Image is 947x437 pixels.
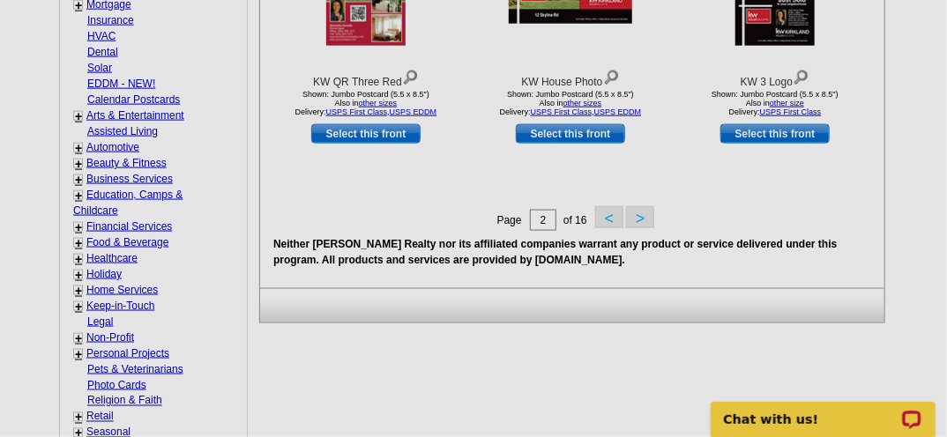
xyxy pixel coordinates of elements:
a: Dental [87,46,118,58]
div: Shown: Jumbo Postcard (5.5 x 8.5") Delivery: [678,90,872,116]
a: + [75,236,82,250]
a: + [75,220,82,234]
a: use this design [720,124,830,144]
span: Also in [540,99,602,107]
a: USPS EDDM [390,107,437,116]
a: Arts & Entertainment [86,109,184,122]
a: Calendar Postcards [87,93,180,106]
a: USPS First Class [531,107,593,116]
a: + [75,157,82,171]
iframe: LiveChat chat widget [699,381,947,437]
a: Healthcare [86,252,138,264]
a: + [75,109,82,123]
a: + [75,284,82,298]
a: Food & Beverage [86,236,168,248]
a: Solar [87,62,112,74]
button: < [595,206,623,228]
a: + [75,252,82,266]
span: Also in [746,99,804,107]
span: Also in [335,99,398,107]
a: Home Services [86,284,158,296]
button: > [626,206,654,228]
a: use this design [516,124,625,144]
img: view design details [793,66,809,85]
a: + [75,268,82,282]
a: Business Services [86,173,173,185]
a: + [75,411,82,425]
a: Insurance [87,14,134,26]
div: Shown: Jumbo Postcard (5.5 x 8.5") Delivery: , [269,90,463,116]
a: Legal [87,315,113,328]
a: other sizes [359,99,398,107]
a: Photo Cards [87,379,146,391]
div: KW House Photo [473,66,667,90]
a: + [75,173,82,187]
img: view design details [402,66,419,85]
a: + [75,347,82,361]
a: Retail [86,411,114,423]
a: Pets & Veterinarians [87,363,183,375]
a: Education, Camps & Childcare [73,189,183,217]
img: view design details [603,66,620,85]
a: Financial Services [86,220,172,233]
a: Keep-in-Touch [86,300,154,312]
a: USPS First Class [326,107,388,116]
div: KW 3 Logo [678,66,872,90]
a: USPS EDDM [594,107,642,116]
a: Beauty & Fitness [86,157,167,169]
a: Automotive [86,141,139,153]
a: other sizes [563,99,602,107]
a: use this design [311,124,421,144]
span: Page [497,214,522,226]
div: Shown: Jumbo Postcard (5.5 x 8.5") Delivery: , [473,90,667,116]
a: other size [770,99,804,107]
a: Religion & Faith [87,395,162,407]
a: Non-Profit [86,331,134,344]
div: KW QR Three Red [269,66,463,90]
a: Personal Projects [86,347,169,359]
a: + [75,300,82,314]
span: of 16 [563,214,587,226]
a: + [75,141,82,155]
a: EDDM - NEW! [87,78,155,90]
a: + [75,331,82,345]
a: HVAC [87,30,116,42]
a: Assisted Living [87,125,158,137]
a: Holiday [86,268,122,280]
a: USPS First Class [760,107,822,116]
a: + [75,189,82,203]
